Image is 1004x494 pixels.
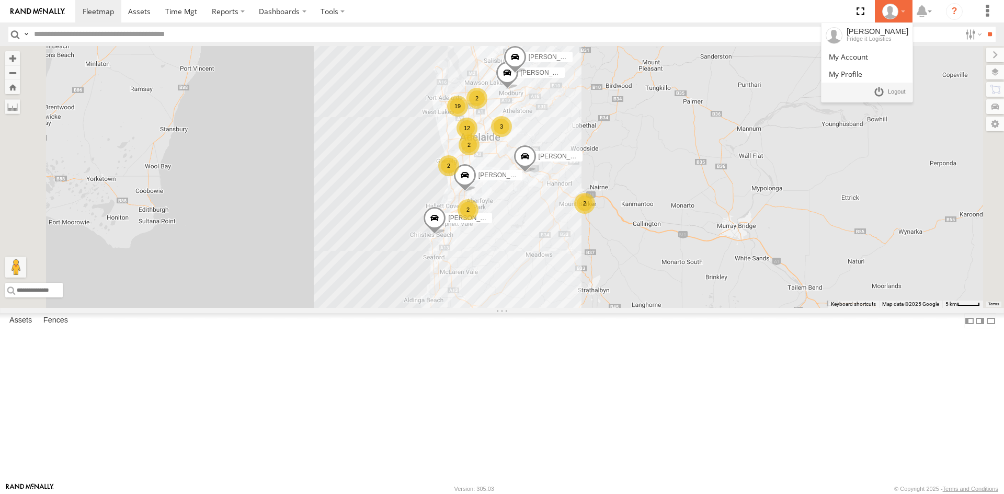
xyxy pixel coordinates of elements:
span: [PERSON_NAME] [529,53,580,60]
label: Dock Summary Table to the Left [964,313,975,328]
span: [PERSON_NAME] [539,152,590,159]
a: Visit our Website [6,484,54,494]
div: Peter Lu [878,4,909,19]
span: 5 km [945,301,957,307]
div: © Copyright 2025 - [894,486,998,492]
div: 2 [459,134,480,155]
img: rand-logo.svg [10,8,65,15]
i: ? [946,3,963,20]
div: 2 [438,155,459,176]
div: 2 [458,199,478,220]
label: Search Filter Options [961,27,984,42]
span: Map data ©2025 Google [882,301,939,307]
div: 2 [574,193,595,214]
span: [PERSON_NAME] [521,69,573,76]
div: 19 [447,96,468,117]
button: Zoom Home [5,80,20,94]
div: [PERSON_NAME] [847,27,908,36]
label: Fences [38,314,73,328]
label: Measure [5,99,20,114]
a: Terms [988,302,999,306]
div: 3 [491,116,512,137]
div: Version: 305.03 [454,486,494,492]
label: Search Query [22,27,30,42]
span: [PERSON_NAME] [478,171,530,178]
a: Terms and Conditions [943,486,998,492]
span: [PERSON_NAME] [448,214,500,221]
label: Hide Summary Table [986,313,996,328]
div: Fridge it Logistics [847,36,908,42]
label: Map Settings [986,117,1004,131]
button: Zoom in [5,51,20,65]
label: Dock Summary Table to the Right [975,313,985,328]
button: Drag Pegman onto the map to open Street View [5,257,26,278]
div: 12 [457,118,477,139]
label: Assets [4,314,37,328]
button: Map Scale: 5 km per 40 pixels [942,301,983,308]
button: Keyboard shortcuts [831,301,876,308]
div: 2 [466,88,487,109]
button: Zoom out [5,65,20,80]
